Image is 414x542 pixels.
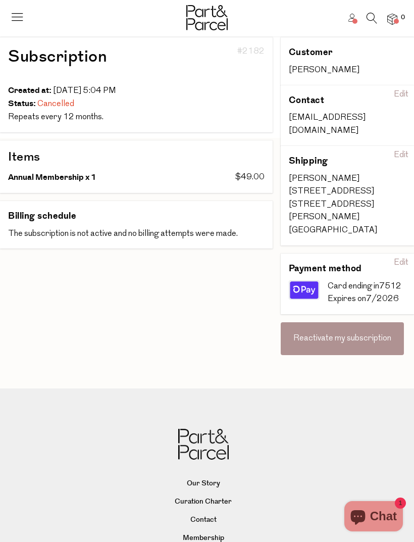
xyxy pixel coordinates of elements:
[17,476,390,491] a: Our Story
[8,209,76,223] h3: Billing schedule
[8,171,84,183] span: Annual Membership
[8,113,62,121] span: Repeats every
[281,322,404,356] div: Reactivate my subscription
[398,13,407,22] span: 0
[390,147,412,164] div: Edit
[390,87,412,103] div: Edit
[289,154,383,168] h3: Shipping
[390,255,412,271] div: Edit
[184,45,265,84] div: #2182
[178,429,229,460] img: Part&Parcel
[91,171,96,183] span: 1
[289,114,366,135] span: [EMAIL_ADDRESS][DOMAIN_NAME]
[289,45,383,60] h3: Customer
[8,84,51,96] span: Created at:
[328,280,406,306] div: 7512 7/2026
[289,199,406,224] div: [STREET_ADDRESS][PERSON_NAME]
[289,185,406,199] div: [STREET_ADDRESS]
[17,513,390,528] a: Contact
[186,5,228,30] img: Part&Parcel
[289,93,383,108] h3: Contact
[53,87,116,95] span: [DATE] 5:04 PM
[8,45,176,68] h1: Subscription
[37,100,74,108] span: Cancelled
[387,14,397,24] a: 0
[63,113,102,121] span: 12 months
[289,262,383,276] h3: Payment method
[289,173,406,186] div: [PERSON_NAME]
[8,97,36,110] span: Status:
[235,173,265,181] span: $49.00
[8,149,265,166] h2: Items
[85,171,89,183] span: x
[341,501,406,534] inbox-online-store-chat: Shopify online store chat
[289,224,406,237] div: [GEOGRAPHIC_DATA]
[17,495,390,510] a: Curation Charter
[289,66,359,74] span: [PERSON_NAME]
[328,282,379,290] span: Card ending in
[8,230,238,238] span: The subscription is not active and no billing attempts were made.
[8,111,265,124] div: .
[328,295,366,303] span: Expires on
